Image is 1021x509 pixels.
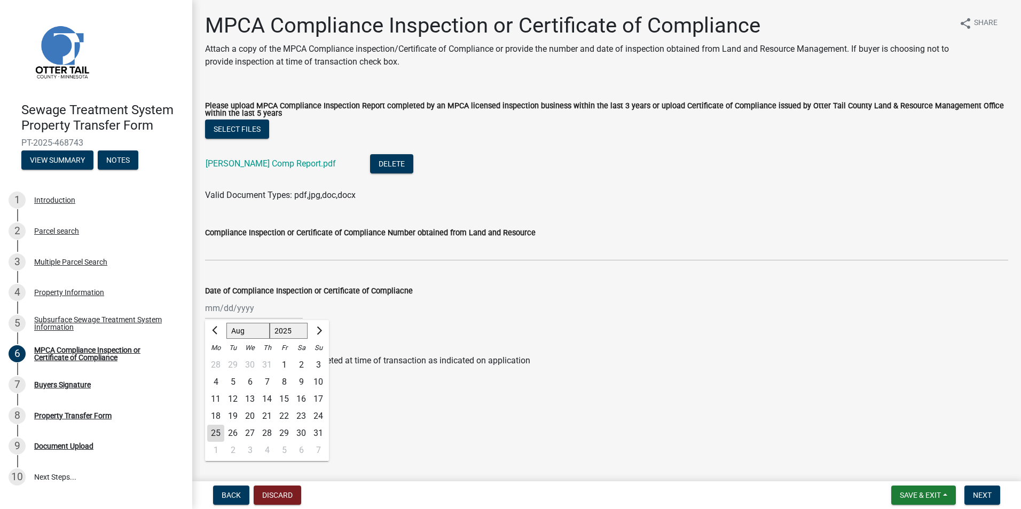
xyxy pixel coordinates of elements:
div: MPCA Compliance Inspection or Certificate of Compliance [34,346,175,361]
span: Back [222,491,241,499]
label: Please upload MPCA Compliance Inspection Report completed by an MPCA licensed inspection business... [205,102,1008,118]
label: An inspection was not completed at time of transaction as indicated on application [218,354,530,367]
div: 19 [224,408,241,425]
button: Discard [254,486,301,505]
div: Saturday, August 23, 2025 [293,408,310,425]
div: Saturday, September 6, 2025 [293,442,310,459]
div: 23 [293,408,310,425]
div: 31 [310,425,327,442]
div: 14 [258,391,276,408]
select: Select year [270,323,308,339]
h4: Sewage Treatment System Property Transfer Form [21,102,184,133]
div: Wednesday, August 27, 2025 [241,425,258,442]
div: 29 [276,425,293,442]
div: Sa [293,339,310,356]
div: Monday, August 25, 2025 [207,425,224,442]
div: 31 [258,356,276,373]
wm-modal-confirm: Delete Document [370,160,413,170]
div: 21 [258,408,276,425]
div: Buyers Signature [34,381,91,388]
select: Select month [226,323,270,339]
div: Introduction [34,196,75,204]
div: 4 [207,373,224,391]
div: Tuesday, September 2, 2025 [224,442,241,459]
p: Attach a copy of the MPCA Compliance inspection/Certificate of Compliance or provide the number a... [205,43,951,68]
div: Saturday, August 9, 2025 [293,373,310,391]
label: Compliance Inspection or Certificate of Compliance Number obtained from Land and Resource [205,229,536,237]
div: 6 [293,442,310,459]
div: 4 [9,284,26,301]
div: Wednesday, August 20, 2025 [241,408,258,425]
wm-modal-confirm: Summary [21,156,93,165]
div: Friday, August 22, 2025 [276,408,293,425]
div: Tuesday, August 5, 2025 [224,373,241,391]
div: 1 [276,356,293,373]
div: Thursday, August 28, 2025 [258,425,276,442]
div: 8 [276,373,293,391]
div: 12 [224,391,241,408]
div: Sunday, August 31, 2025 [310,425,327,442]
img: Otter Tail County, Minnesota [21,11,101,91]
div: Fr [276,339,293,356]
div: 8 [9,407,26,424]
div: 25 [207,425,224,442]
a: [PERSON_NAME] Comp Report.pdf [206,158,336,169]
div: Monday, August 18, 2025 [207,408,224,425]
div: We [241,339,258,356]
div: Multiple Parcel Search [34,258,107,266]
div: 27 [241,425,258,442]
div: Sunday, August 17, 2025 [310,391,327,408]
span: Next [973,491,992,499]
div: Document Upload [34,442,93,450]
label: Date of Compliance Inspection or Certificate of Compliacne [205,288,413,295]
div: 2 [9,222,26,240]
button: Delete [370,154,413,173]
div: 28 [207,356,224,373]
div: Sunday, August 10, 2025 [310,373,327,391]
div: Friday, September 5, 2025 [276,442,293,459]
div: Wednesday, August 6, 2025 [241,373,258,391]
div: Tuesday, August 26, 2025 [224,425,241,442]
span: Valid Document Types: pdf,jpg,doc,docx [205,190,356,200]
div: 9 [293,373,310,391]
div: 30 [293,425,310,442]
div: 20 [241,408,258,425]
div: Sunday, September 7, 2025 [310,442,327,459]
div: Sunday, August 24, 2025 [310,408,327,425]
div: 5 [224,373,241,391]
div: 29 [224,356,241,373]
div: 6 [9,345,26,362]
div: Thursday, August 7, 2025 [258,373,276,391]
div: 3 [9,253,26,271]
div: Parcel search [34,227,79,235]
div: 13 [241,391,258,408]
div: 10 [9,468,26,486]
div: 11 [207,391,224,408]
input: mm/dd/yyyy [205,297,303,319]
button: Save & Exit [891,486,956,505]
wm-modal-confirm: Notes [98,156,138,165]
div: Friday, August 1, 2025 [276,356,293,373]
div: 5 [276,442,293,459]
div: 3 [241,442,258,459]
div: 16 [293,391,310,408]
div: 1 [9,192,26,209]
div: 10 [310,373,327,391]
div: 1 [207,442,224,459]
button: Next [964,486,1000,505]
div: 30 [241,356,258,373]
button: Back [213,486,249,505]
div: Monday, July 28, 2025 [207,356,224,373]
div: 4 [258,442,276,459]
div: Wednesday, September 3, 2025 [241,442,258,459]
button: Next month [312,322,325,339]
div: 22 [276,408,293,425]
div: 3 [310,356,327,373]
div: Tuesday, August 19, 2025 [224,408,241,425]
div: Tuesday, July 29, 2025 [224,356,241,373]
div: 7 [310,442,327,459]
div: 26 [224,425,241,442]
div: Property Information [34,289,104,296]
div: Friday, August 8, 2025 [276,373,293,391]
h1: MPCA Compliance Inspection or Certificate of Compliance [205,13,951,38]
